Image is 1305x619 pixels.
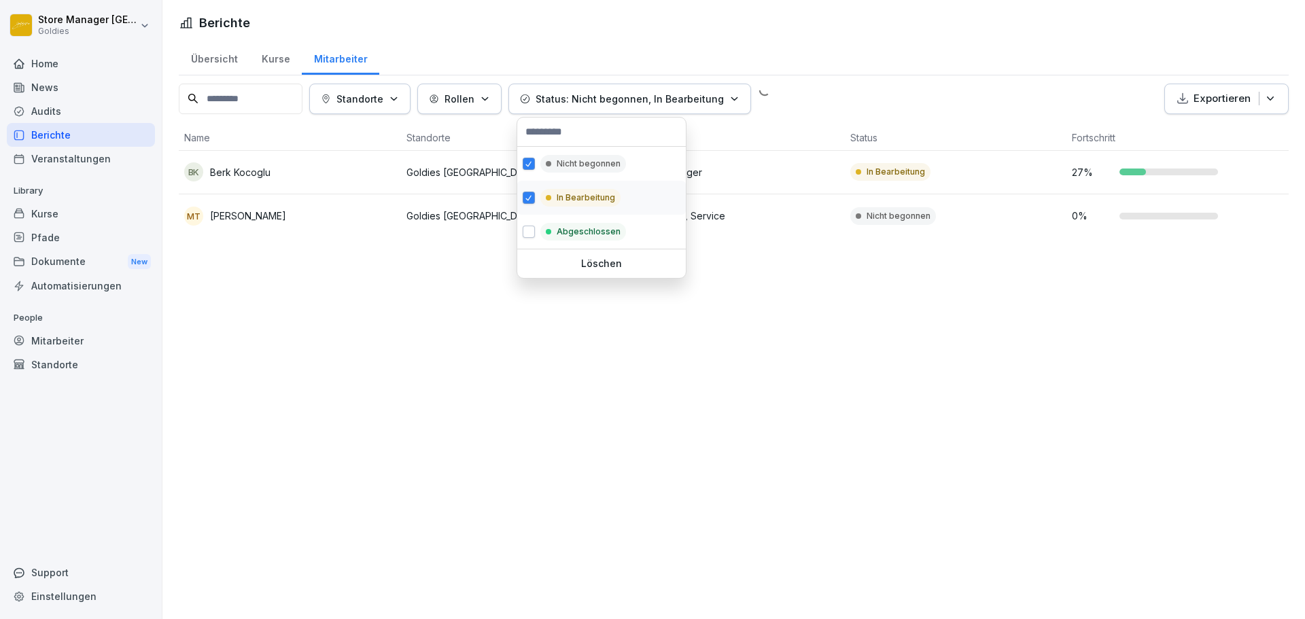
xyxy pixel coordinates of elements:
[523,258,680,270] p: Löschen
[557,226,621,238] p: Abgeschlossen
[336,92,383,106] p: Standorte
[557,158,621,170] p: Nicht begonnen
[445,92,474,106] p: Rollen
[536,92,724,106] p: Status: Nicht begonnen, In Bearbeitung
[557,192,615,204] p: In Bearbeitung
[1194,91,1251,107] p: Exportieren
